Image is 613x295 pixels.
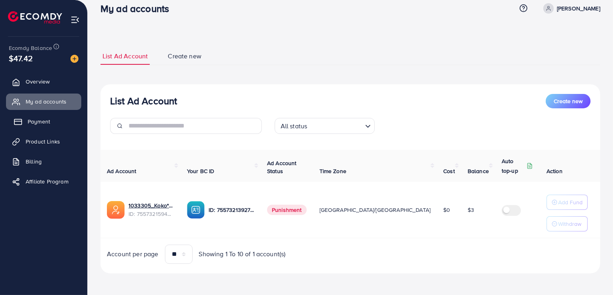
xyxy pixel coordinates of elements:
[8,11,62,24] img: logo
[107,201,125,219] img: ic-ads-acc.e4c84228.svg
[279,120,309,132] span: All status
[129,210,174,218] span: ID: 7557321594222215185
[26,157,42,165] span: Billing
[209,205,254,215] p: ID: 7557321392757325840
[546,94,591,108] button: Create new
[199,249,286,259] span: Showing 1 To 10 of 1 account(s)
[100,3,175,14] h3: My ad accounts
[103,52,148,61] span: List Ad Account
[28,118,50,126] span: Payment
[9,52,33,64] span: $47.42
[558,197,583,207] p: Add Fund
[26,78,50,86] span: Overview
[6,94,81,110] a: My ad accounts
[310,119,362,132] input: Search for option
[267,205,307,215] span: Punishment
[9,44,52,52] span: Ecomdy Balance
[547,167,563,175] span: Action
[129,201,174,209] a: 1033305_Koko**_1759576077427
[129,201,174,218] div: <span class='underline'>1033305_Koko**_1759576077427</span></br>7557321594222215185
[320,167,346,175] span: Time Zone
[557,4,600,13] p: [PERSON_NAME]
[267,159,297,175] span: Ad Account Status
[70,15,80,24] img: menu
[26,177,68,185] span: Affiliate Program
[6,134,81,149] a: Product Links
[443,206,450,214] span: $0
[110,95,177,107] h3: List Ad Account
[547,216,588,231] button: Withdraw
[579,259,607,289] iframe: Chat
[6,173,81,189] a: Affiliate Program
[107,167,137,175] span: Ad Account
[554,97,583,105] span: Create new
[70,55,78,63] img: image
[187,167,215,175] span: Your BC ID
[558,219,581,229] p: Withdraw
[168,52,201,61] span: Create new
[275,118,375,134] div: Search for option
[26,138,60,146] span: Product Links
[540,3,600,14] a: [PERSON_NAME]
[468,167,489,175] span: Balance
[443,167,455,175] span: Cost
[26,98,66,106] span: My ad accounts
[320,206,431,214] span: [GEOGRAPHIC_DATA]/[GEOGRAPHIC_DATA]
[6,74,81,90] a: Overview
[6,114,81,130] a: Payment
[468,206,474,214] span: $3
[6,153,81,169] a: Billing
[107,249,159,259] span: Account per page
[547,195,588,210] button: Add Fund
[187,201,205,219] img: ic-ba-acc.ded83a64.svg
[502,156,525,175] p: Auto top-up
